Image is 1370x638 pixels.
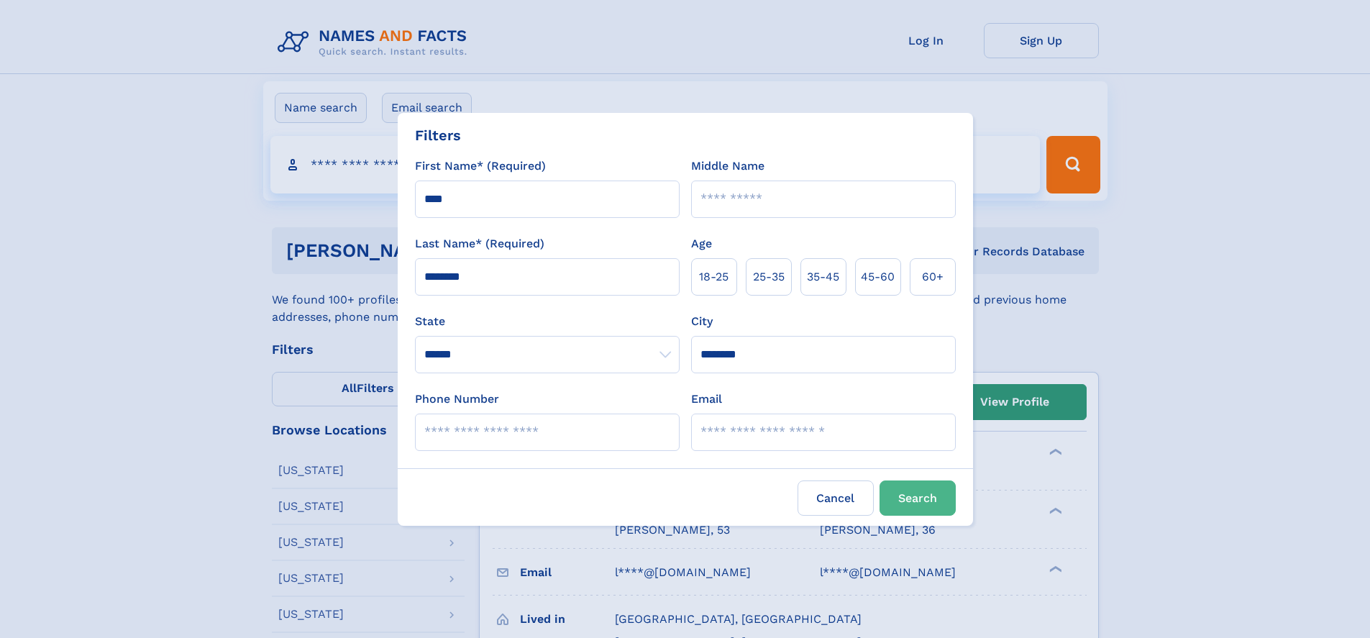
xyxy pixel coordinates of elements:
[753,268,785,286] span: 25‑35
[691,235,712,252] label: Age
[415,158,546,175] label: First Name* (Required)
[922,268,944,286] span: 60+
[415,235,544,252] label: Last Name* (Required)
[880,480,956,516] button: Search
[691,391,722,408] label: Email
[691,158,764,175] label: Middle Name
[798,480,874,516] label: Cancel
[861,268,895,286] span: 45‑60
[415,124,461,146] div: Filters
[691,313,713,330] label: City
[415,391,499,408] label: Phone Number
[699,268,729,286] span: 18‑25
[807,268,839,286] span: 35‑45
[415,313,680,330] label: State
